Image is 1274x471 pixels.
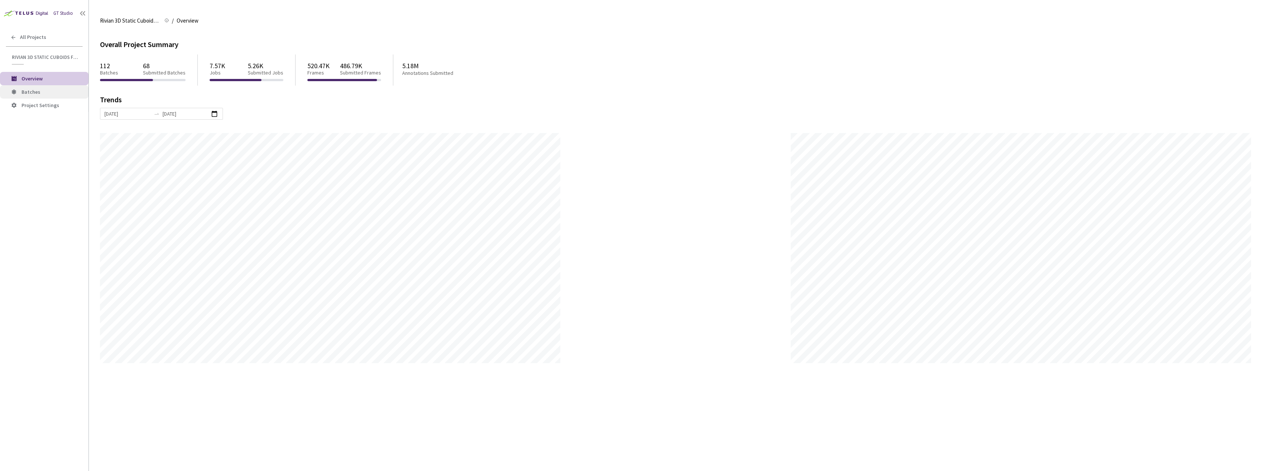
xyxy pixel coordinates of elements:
[248,70,283,76] p: Submitted Jobs
[154,111,160,117] span: swap-right
[53,10,73,17] div: GT Studio
[100,16,160,25] span: Rivian 3D Static Cuboids fixed[2024-25]
[21,102,59,109] span: Project Settings
[12,54,78,60] span: Rivian 3D Static Cuboids fixed[2024-25]
[307,70,330,76] p: Frames
[340,62,381,70] p: 486.79K
[340,70,381,76] p: Submitted Frames
[163,110,209,118] input: End date
[248,62,283,70] p: 5.26K
[104,110,151,118] input: Start date
[100,70,118,76] p: Batches
[21,75,43,82] span: Overview
[143,62,186,70] p: 68
[21,89,40,95] span: Batches
[100,62,118,70] p: 112
[402,62,482,70] p: 5.18M
[307,62,330,70] p: 520.47K
[100,39,1263,50] div: Overall Project Summary
[210,62,225,70] p: 7.57K
[143,70,186,76] p: Submitted Batches
[20,34,46,40] span: All Projects
[402,70,482,76] p: Annotations Submitted
[100,96,1253,108] div: Trends
[172,16,174,25] li: /
[154,111,160,117] span: to
[210,70,225,76] p: Jobs
[177,16,199,25] span: Overview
